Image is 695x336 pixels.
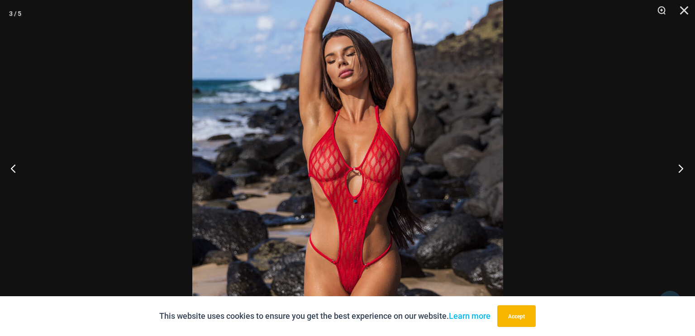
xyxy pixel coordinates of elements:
[497,305,536,327] button: Accept
[9,7,21,20] div: 3 / 5
[159,309,490,323] p: This website uses cookies to ensure you get the best experience on our website.
[449,311,490,321] a: Learn more
[661,146,695,191] button: Next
